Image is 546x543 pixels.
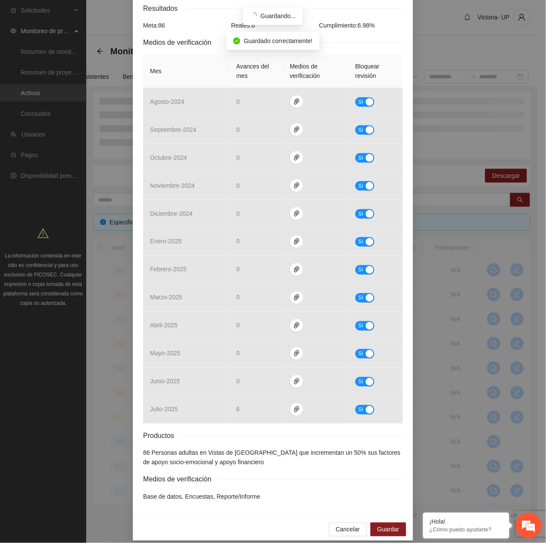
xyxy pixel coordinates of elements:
span: Cancelar [336,525,360,534]
span: Reales: 6 [231,22,255,29]
button: paper-clip [290,263,304,276]
span: 0 [236,238,240,245]
button: Cancelar [329,523,367,537]
span: Sí [358,349,364,359]
span: paper-clip [290,266,303,273]
span: 0 [236,378,240,385]
span: paper-clip [290,294,303,301]
span: 0 [236,126,240,133]
button: paper-clip [290,207,304,220]
span: Guardando... [260,12,296,19]
div: Meta: 86 [141,21,229,30]
button: paper-clip [290,291,304,304]
span: Sí [358,237,364,247]
button: paper-clip [290,235,304,248]
div: Minimizar ventana de chat en vivo [141,4,162,25]
span: 6 [236,406,240,413]
span: febrero - 2025 [150,266,187,273]
div: Cumplimiento: 6.98 % [317,21,405,30]
p: ¿Cómo puedo ayudarte? [430,527,503,533]
span: septiembre - 2024 [150,126,196,133]
span: Medios de verificación [143,37,218,48]
span: Sí [358,377,364,387]
span: Sí [358,181,364,191]
button: paper-clip [290,347,304,360]
span: paper-clip [290,210,303,217]
span: paper-clip [290,406,303,413]
th: Avances del mes [229,55,283,88]
button: paper-clip [290,375,304,388]
div: Chatee con nosotros ahora [45,44,145,55]
span: Sí [358,153,364,163]
span: Sí [358,97,364,107]
button: paper-clip [290,151,304,164]
textarea: Escriba su mensaje y pulse “Intro” [4,235,164,265]
span: diciembre - 2024 [150,210,193,217]
span: 0 [236,266,240,273]
span: Productos [143,431,181,441]
th: Medios de verificación [283,55,348,88]
span: paper-clip [290,238,303,245]
button: paper-clip [290,123,304,137]
span: agosto - 2024 [150,98,184,105]
th: Mes [143,55,229,88]
button: Guardar [370,523,406,537]
span: Sí [358,405,364,415]
li: 86 Personas adultas en Vistas de [GEOGRAPHIC_DATA] que incrementan un 50% sus factores de apoyo s... [143,448,403,467]
button: paper-clip [290,95,304,109]
span: Sí [358,293,364,303]
span: Medios de verificación [143,474,218,485]
span: loading [249,11,258,20]
span: noviembre - 2024 [150,182,195,189]
div: ¡Hola! [430,518,503,525]
span: Resultados [143,3,185,14]
button: paper-clip [290,403,304,416]
span: Guardado correctamente! [244,37,313,44]
span: paper-clip [290,126,303,133]
span: paper-clip [290,154,303,161]
span: mayo - 2025 [150,350,180,357]
span: paper-clip [290,350,303,357]
span: 0 [236,350,240,357]
span: 0 [236,322,240,329]
span: paper-clip [290,378,303,385]
span: check-circle [233,37,240,44]
span: 0 [236,154,240,161]
span: abril - 2025 [150,322,178,329]
span: Sí [358,125,364,135]
span: paper-clip [290,182,303,189]
span: 0 [236,294,240,301]
button: paper-clip [290,319,304,332]
span: octubre - 2024 [150,154,187,161]
span: Sí [358,265,364,275]
span: 0 [236,210,240,217]
span: enero - 2025 [150,238,182,245]
span: Guardar [377,525,399,534]
p: Base de datos, Encuestas, Reporte/Informe [143,492,403,502]
span: Sí [358,321,364,331]
span: paper-clip [290,98,303,105]
span: 0 [236,98,240,105]
span: 0 [236,182,240,189]
span: marzo - 2025 [150,294,182,301]
th: Bloquear revisión [348,55,403,88]
span: paper-clip [290,322,303,329]
span: Sí [358,209,364,219]
span: junio - 2025 [150,378,180,385]
span: julio - 2025 [150,406,178,413]
span: Estamos en línea. [50,115,119,202]
button: paper-clip [290,179,304,192]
